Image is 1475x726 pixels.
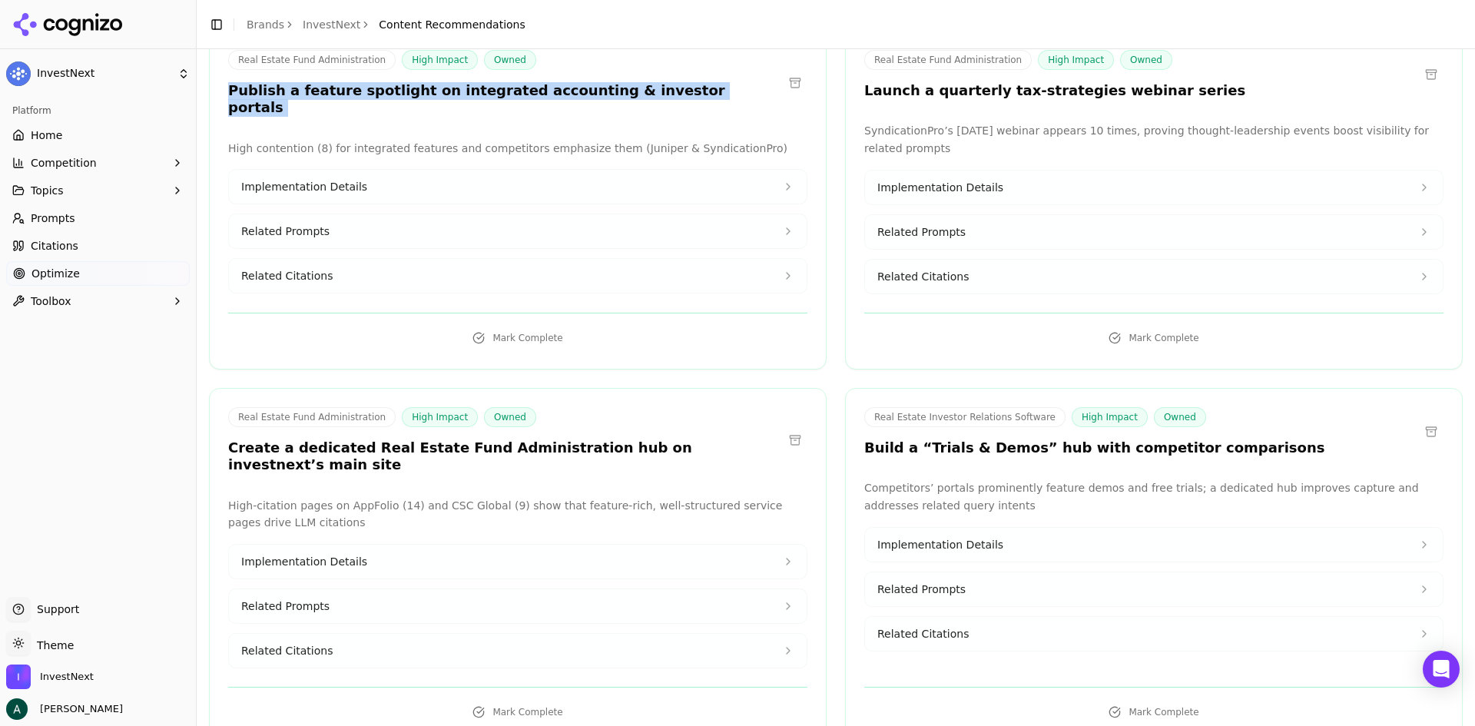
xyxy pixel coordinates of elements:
[6,665,94,689] button: Open organization switcher
[877,537,1003,552] span: Implementation Details
[247,17,525,32] nav: breadcrumb
[40,670,94,684] span: InvestNext
[379,17,525,32] span: Content Recommendations
[229,170,807,204] button: Implementation Details
[484,50,536,70] span: Owned
[31,183,64,198] span: Topics
[877,626,969,641] span: Related Citations
[34,702,123,716] span: [PERSON_NAME]
[31,639,74,651] span: Theme
[6,261,190,286] a: Optimize
[229,259,807,293] button: Related Citations
[228,50,396,70] span: Real Estate Fund Administration
[228,700,807,724] button: Mark Complete
[229,589,807,623] button: Related Prompts
[6,698,28,720] img: Andrew Berg
[241,224,330,239] span: Related Prompts
[865,528,1443,562] button: Implementation Details
[6,178,190,203] button: Topics
[228,326,807,350] button: Mark Complete
[484,407,536,427] span: Owned
[877,224,966,240] span: Related Prompts
[1419,419,1444,444] button: Archive recommendation
[783,71,807,95] button: Archive recommendation
[6,665,31,689] img: InvestNext
[6,289,190,313] button: Toolbox
[402,50,478,70] span: High Impact
[303,17,360,32] a: InvestNext
[31,602,79,617] span: Support
[864,700,1444,724] button: Mark Complete
[6,206,190,230] a: Prompts
[229,634,807,668] button: Related Citations
[6,151,190,175] button: Competition
[865,617,1443,651] button: Related Citations
[864,82,1245,100] h3: Launch a quarterly tax-strategies webinar series
[241,268,333,283] span: Related Citations
[1120,50,1172,70] span: Owned
[6,123,190,148] a: Home
[877,269,969,284] span: Related Citations
[6,61,31,86] img: InvestNext
[1038,50,1114,70] span: High Impact
[31,266,80,281] span: Optimize
[247,18,284,31] a: Brands
[229,214,807,248] button: Related Prompts
[31,211,75,226] span: Prompts
[865,171,1443,204] button: Implementation Details
[229,545,807,578] button: Implementation Details
[31,238,78,254] span: Citations
[783,428,807,453] button: Archive recommendation
[1423,651,1460,688] div: Open Intercom Messenger
[865,260,1443,293] button: Related Citations
[241,598,330,614] span: Related Prompts
[6,234,190,258] a: Citations
[877,180,1003,195] span: Implementation Details
[228,82,783,117] h3: Publish a feature spotlight on integrated accounting & investor portals
[865,572,1443,606] button: Related Prompts
[6,98,190,123] div: Platform
[865,215,1443,249] button: Related Prompts
[228,439,783,474] h3: Create a dedicated Real Estate Fund Administration hub on investnext’s main site
[864,439,1324,457] h3: Build a “Trials & Demos” hub with competitor comparisons
[864,479,1444,515] p: Competitors’ portals prominently feature demos and free trials; a dedicated hub improves capture ...
[864,407,1066,427] span: Real Estate Investor Relations Software
[402,407,478,427] span: High Impact
[31,128,62,143] span: Home
[1154,407,1206,427] span: Owned
[864,50,1032,70] span: Real Estate Fund Administration
[241,554,367,569] span: Implementation Details
[864,326,1444,350] button: Mark Complete
[241,179,367,194] span: Implementation Details
[228,497,807,532] p: High-citation pages on AppFolio (14) and CSC Global (9) show that feature-rich, well-structured s...
[241,643,333,658] span: Related Citations
[228,407,396,427] span: Real Estate Fund Administration
[1072,407,1148,427] span: High Impact
[31,293,71,309] span: Toolbox
[1419,62,1444,87] button: Archive recommendation
[228,140,807,157] p: High contention (8) for integrated features and competitors emphasize them (Juniper & Syndication...
[31,155,97,171] span: Competition
[37,67,171,81] span: InvestNext
[6,698,123,720] button: Open user button
[864,122,1444,157] p: SyndicationPro’s [DATE] webinar appears 10 times, proving thought-leadership events boost visibil...
[877,582,966,597] span: Related Prompts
